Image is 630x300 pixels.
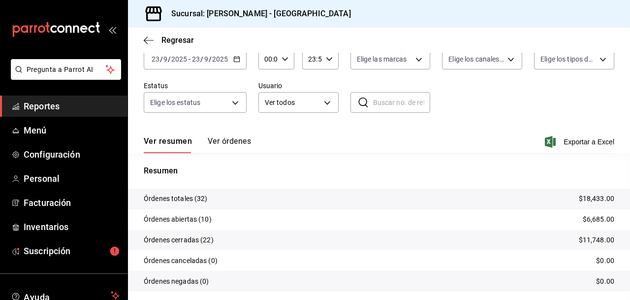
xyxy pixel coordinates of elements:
span: Elige los tipos de orden [540,54,596,64]
span: - [189,55,190,63]
input: -- [191,55,200,63]
span: Facturación [24,196,120,209]
span: Elige las marcas [357,54,407,64]
h3: Sucursal: [PERSON_NAME] - [GEOGRAPHIC_DATA] [163,8,351,20]
p: $0.00 [596,256,614,266]
div: navigation tabs [144,136,251,153]
span: Regresar [161,35,194,45]
button: Pregunta a Parrot AI [11,59,121,80]
button: Regresar [144,35,194,45]
span: Suscripción [24,244,120,258]
p: $0.00 [596,276,614,287]
button: open_drawer_menu [108,26,116,33]
span: Personal [24,172,120,185]
span: Pregunta a Parrot AI [27,65,106,75]
p: Órdenes cerradas (22) [144,235,214,245]
p: $11,748.00 [579,235,614,245]
label: Estatus [144,82,247,89]
span: / [160,55,163,63]
p: Órdenes totales (32) [144,194,208,204]
a: Pregunta a Parrot AI [7,71,121,82]
button: Ver órdenes [208,136,251,153]
input: ---- [212,55,228,63]
span: Ver todos [265,98,320,108]
label: Usuario [258,82,339,89]
p: Resumen [144,165,614,177]
span: / [200,55,203,63]
span: Elige los estatus [150,98,200,107]
button: Exportar a Excel [547,136,614,148]
button: Ver resumen [144,136,192,153]
span: Inventarios [24,220,120,233]
p: $18,433.00 [579,194,614,204]
span: Elige los canales de venta [448,54,504,64]
span: / [209,55,212,63]
span: Reportes [24,100,120,113]
input: ---- [171,55,188,63]
span: / [168,55,171,63]
span: Configuración [24,148,120,161]
input: -- [204,55,209,63]
input: -- [151,55,160,63]
p: $6,685.00 [583,214,614,225]
p: Órdenes canceladas (0) [144,256,218,266]
input: -- [163,55,168,63]
input: Buscar no. de referencia [373,93,431,112]
p: Órdenes abiertas (10) [144,214,212,225]
p: Órdenes negadas (0) [144,276,209,287]
span: Menú [24,124,120,137]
